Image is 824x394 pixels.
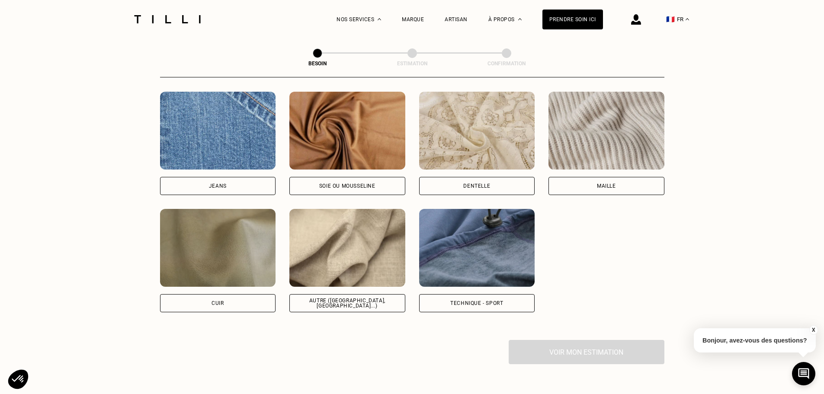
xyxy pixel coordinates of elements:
img: Tilli retouche vos vêtements en Dentelle [419,92,535,170]
a: Prendre soin ici [542,10,603,29]
img: Tilli retouche vos vêtements en Jeans [160,92,276,170]
span: 🇫🇷 [666,15,675,23]
img: Logo du service de couturière Tilli [131,15,204,23]
img: Tilli retouche vos vêtements en Technique - Sport [419,209,535,287]
a: Artisan [445,16,468,22]
img: Menu déroulant à propos [518,18,522,20]
img: Menu déroulant [378,18,381,20]
button: X [809,325,818,335]
div: Estimation [369,61,455,67]
img: Tilli retouche vos vêtements en Autre (coton, jersey...) [289,209,405,287]
div: Besoin [274,61,361,67]
div: Autre ([GEOGRAPHIC_DATA], [GEOGRAPHIC_DATA]...) [297,298,398,308]
img: menu déroulant [686,18,689,20]
div: Maille [597,183,616,189]
img: Tilli retouche vos vêtements en Cuir [160,209,276,287]
div: Confirmation [463,61,550,67]
img: Tilli retouche vos vêtements en Maille [548,92,664,170]
div: Jeans [209,183,227,189]
div: Cuir [212,301,224,306]
div: Technique - Sport [450,301,503,306]
a: Marque [402,16,424,22]
img: Tilli retouche vos vêtements en Soie ou mousseline [289,92,405,170]
div: Dentelle [463,183,490,189]
div: Soie ou mousseline [319,183,375,189]
p: Bonjour, avez-vous des questions? [694,328,816,352]
img: icône connexion [631,14,641,25]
